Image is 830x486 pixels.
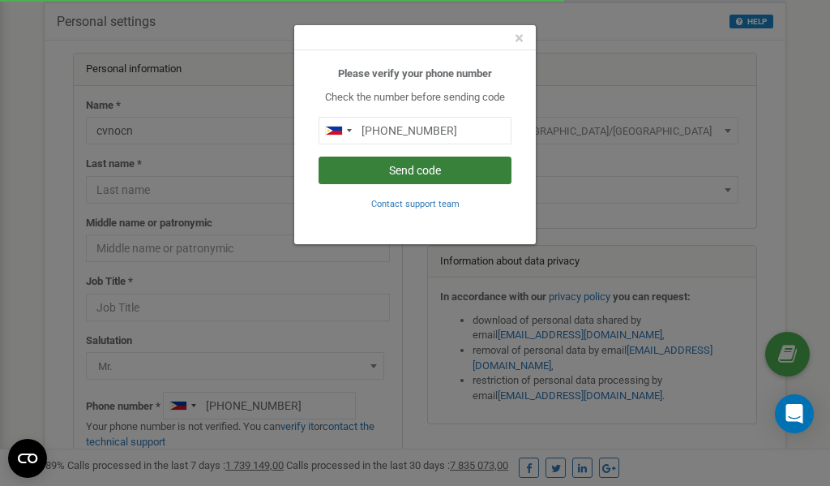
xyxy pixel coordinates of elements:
[371,197,460,209] a: Contact support team
[515,30,524,47] button: Close
[8,439,47,478] button: Open CMP widget
[319,157,511,184] button: Send code
[319,117,511,144] input: 0905 123 4567
[371,199,460,209] small: Contact support team
[515,28,524,48] span: ×
[338,67,492,80] b: Please verify your phone number
[775,394,814,433] div: Open Intercom Messenger
[319,118,357,144] div: Telephone country code
[319,90,511,105] p: Check the number before sending code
